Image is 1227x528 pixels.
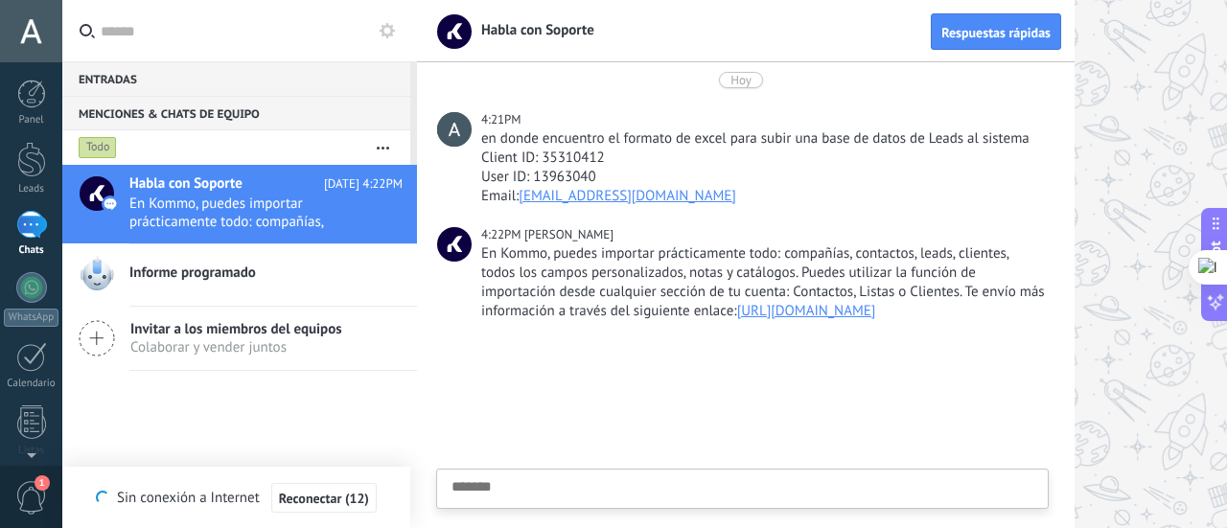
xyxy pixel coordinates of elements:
div: Hoy [730,72,752,88]
div: Todo [79,136,117,159]
a: [EMAIL_ADDRESS][DOMAIN_NAME] [519,187,736,205]
span: Copilot [1206,241,1225,285]
div: User ID: 13963040 [481,168,1045,187]
div: 4:22PM [481,225,524,244]
a: Habla con Soporte [DATE] 4:22PM En Kommo, puedes importar prácticamente todo: compañías, contacto... [62,165,417,243]
span: Invitar a los miembros del equipos [130,320,342,338]
div: Chats [4,244,59,257]
div: Client ID: 35310412 [481,149,1045,168]
span: ANDRES GARCIA - Grupo Colors [437,112,472,147]
span: Habla con Soporte [470,21,594,39]
span: Ezequiel D. [524,226,613,242]
div: En Kommo, puedes importar prácticamente todo: compañías, contactos, leads, clientes, todos los ca... [481,244,1045,321]
div: Sin conexión a Internet [96,482,377,514]
span: [DATE] 4:22PM [324,174,403,194]
span: Informe programado [129,264,256,283]
div: 4:21PM [481,110,524,129]
button: Más [362,130,404,165]
span: Colaborar y vender juntos [130,338,342,356]
div: Calendario [4,378,59,390]
button: Respuestas rápidas [931,13,1061,50]
div: en donde encuentro el formato de excel para subir una base de datos de Leads al sistema [481,129,1045,149]
div: Menciones & Chats de equipo [62,96,410,130]
span: 1 [35,475,50,491]
a: [URL][DOMAIN_NAME] [737,302,876,320]
span: Respuestas rápidas [941,26,1051,39]
div: WhatsApp [4,309,58,327]
div: Leads [4,183,59,195]
span: Ezequiel D. [437,227,472,262]
button: Reconectar (12) [271,483,377,514]
div: Panel [4,114,59,126]
div: Entradas [62,61,410,96]
div: Email: [481,187,1045,206]
span: Reconectar (12) [279,492,369,505]
a: Informe programado [62,244,417,306]
span: En Kommo, puedes importar prácticamente todo: compañías, contactos, leads, clientes, todos los ca... [129,195,366,231]
span: Habla con Soporte [129,174,243,194]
